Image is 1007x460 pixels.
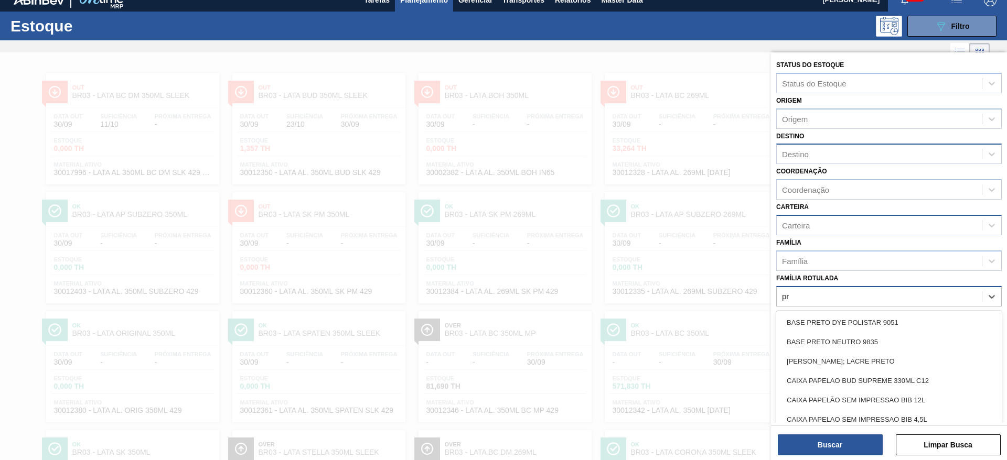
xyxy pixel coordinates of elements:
div: Visão em Cards [970,43,990,63]
div: Coordenação [782,185,829,194]
div: CAIXA PAPELAO BUD SUPREME 330ML C12 [776,371,1002,390]
label: Coordenação [776,168,827,175]
div: Pogramando: nenhum usuário selecionado [876,16,902,37]
div: CAIXA PAPELÃO SEM IMPRESSAO BIB 12L [776,390,1002,410]
div: Status do Estoque [782,79,847,87]
div: BASE PRETO DYE POLISTAR 9051 [776,313,1002,332]
span: Filtro [951,22,970,30]
label: Família Rotulada [776,275,838,282]
div: [PERSON_NAME]; LACRE PRETO [776,352,1002,371]
label: Família [776,239,801,246]
div: BASE PRETO NEUTRO 9835 [776,332,1002,352]
button: Filtro [907,16,997,37]
div: Visão em Lista [950,43,970,63]
h1: Estoque [10,20,167,32]
label: Destino [776,133,804,140]
label: Material ativo [776,310,829,317]
div: Destino [782,150,809,159]
label: Carteira [776,203,809,211]
label: Origem [776,97,802,104]
div: Origem [782,114,808,123]
div: Família [782,256,808,265]
div: Carteira [782,221,810,229]
label: Status do Estoque [776,61,844,69]
div: CAIXA PAPELAO SEM IMPRESSAO BIB 4,5L [776,410,1002,429]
